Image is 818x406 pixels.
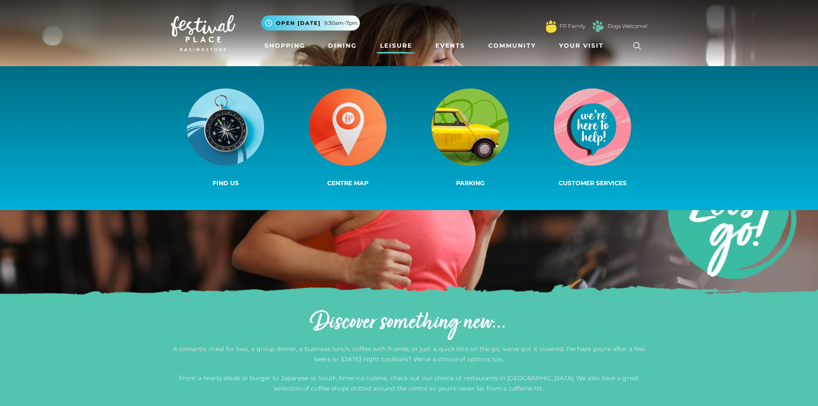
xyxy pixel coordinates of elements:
span: 9.30am-7pm [324,19,358,27]
span: Find us [213,179,239,187]
a: Shopping [261,38,309,54]
a: Parking [409,87,532,189]
a: Dogs Welcome! [608,22,648,30]
a: Customer Services [532,87,654,189]
p: From a hearty steak or burger to Japanese or South America cuisine, check out our choice of resta... [171,373,648,394]
span: Customer Services [559,179,626,187]
span: Centre Map [327,179,368,187]
span: Your Visit [559,41,604,50]
a: Community [485,38,539,54]
p: A romantic meal for two, a group dinner, a business lunch, coffee with friends, or just a quick b... [171,344,648,364]
a: Leisure [377,38,416,54]
a: Find us [164,87,287,189]
a: Centre Map [287,87,409,189]
a: Your Visit [556,38,611,54]
a: FP Family [560,22,585,30]
a: Events [432,38,468,54]
a: Dining [325,38,360,54]
img: Festival Place Logo [171,15,235,51]
span: Parking [456,179,485,187]
h2: Discover something new... [171,309,648,337]
button: Open [DATE] 9.30am-7pm [261,15,360,31]
span: Open [DATE] [276,19,321,27]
